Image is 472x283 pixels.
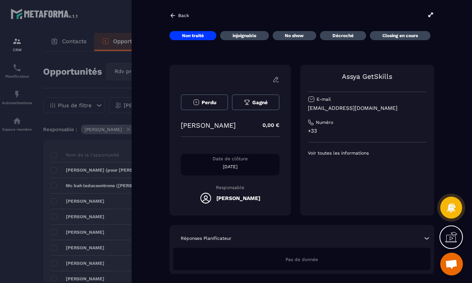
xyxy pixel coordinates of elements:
p: 0,00 € [255,118,279,133]
p: Réponses Planificateur [181,235,231,241]
p: Voir toutes les informations [308,150,427,156]
p: [PERSON_NAME] [181,121,236,129]
a: Assya GetSkills [342,72,392,80]
span: Perdu [202,100,216,105]
p: Back [178,13,189,18]
button: Perdu [181,94,228,110]
p: No show [285,33,304,39]
p: +33 [308,127,427,134]
span: Gagné [252,100,268,105]
span: Pas de donnée [286,257,318,262]
p: Closing en cours [382,33,418,39]
p: [DATE] [181,164,279,170]
p: Responsable [181,185,279,190]
h5: [PERSON_NAME] [216,195,260,201]
p: [EMAIL_ADDRESS][DOMAIN_NAME] [308,105,427,112]
p: Non traité [182,33,204,39]
p: Décroché [332,33,354,39]
p: injoignable [233,33,256,39]
p: Date de clôture [181,156,279,162]
p: E-mail [317,96,331,102]
button: Gagné [232,94,279,110]
a: Ouvrir le chat [440,253,463,275]
p: Numéro [316,119,333,125]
